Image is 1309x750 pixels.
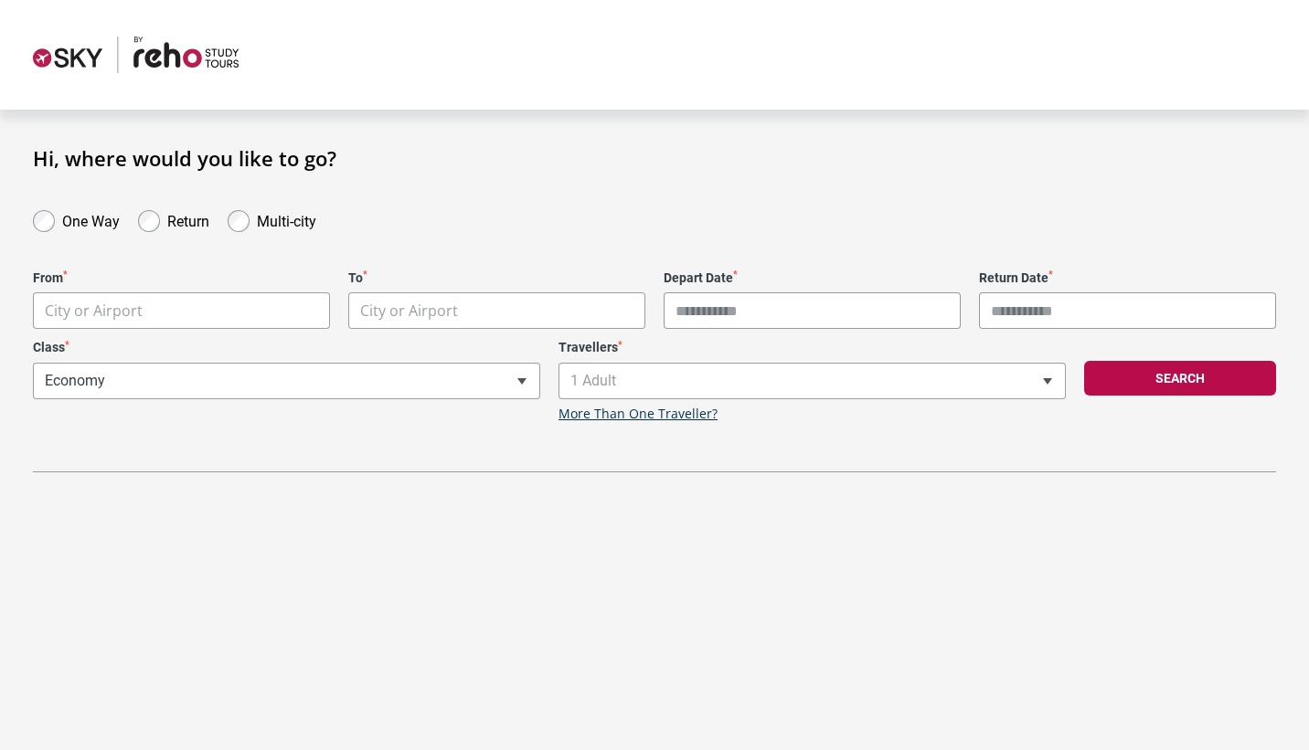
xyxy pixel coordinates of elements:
[62,208,120,230] label: One Way
[257,208,316,230] label: Multi-city
[34,364,539,398] span: Economy
[33,340,540,355] label: Class
[348,292,645,329] span: City or Airport
[33,292,330,329] span: City or Airport
[559,363,1066,399] span: 1 Adult
[34,293,329,329] span: City or Airport
[33,363,540,399] span: Economy
[45,301,143,321] span: City or Airport
[360,301,458,321] span: City or Airport
[664,270,961,286] label: Depart Date
[979,270,1276,286] label: Return Date
[559,407,718,422] a: More Than One Traveller?
[559,364,1065,398] span: 1 Adult
[348,270,645,286] label: To
[1084,361,1276,396] button: Search
[33,270,330,286] label: From
[349,293,644,329] span: City or Airport
[167,208,209,230] label: Return
[559,340,1066,355] label: Travellers
[33,146,1276,170] h1: Hi, where would you like to go?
